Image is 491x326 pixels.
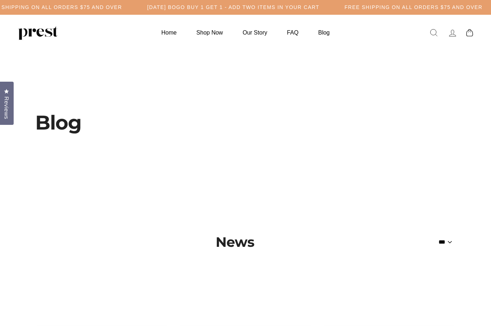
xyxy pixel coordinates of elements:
h5: [DATE] BOGO BUY 1 GET 1 - ADD TWO ITEMS IN YOUR CART [147,4,320,10]
a: FAQ [278,26,307,40]
h5: Free Shipping on all orders $75 and over [344,4,482,10]
img: PREST ORGANICS [18,26,58,40]
span: Reviews [2,96,11,119]
a: Home [152,26,186,40]
h2: News [35,234,435,250]
a: Blog [309,26,339,40]
p: Blog [35,112,172,133]
a: Our Story [234,26,276,40]
ul: Primary [152,26,339,40]
a: Shop Now [187,26,232,40]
